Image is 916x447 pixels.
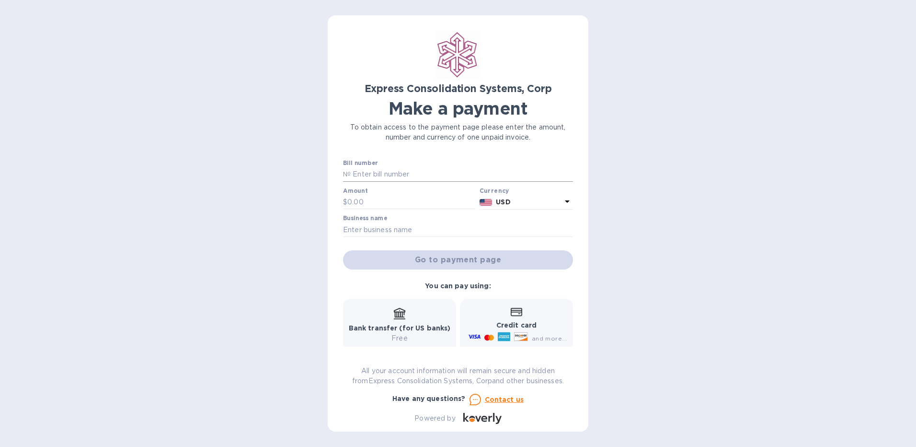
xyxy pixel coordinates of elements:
[347,195,476,210] input: 0.00
[425,282,491,290] b: You can pay using:
[365,82,552,94] b: Express Consolidation Systems, Corp
[480,199,492,206] img: USD
[392,395,466,402] b: Have any questions?
[349,324,451,332] b: Bank transfer (for US banks)
[343,188,367,194] label: Amount
[485,396,524,403] u: Contact us
[343,223,573,237] input: Enter business name
[343,98,573,118] h1: Make a payment
[343,122,573,142] p: To obtain access to the payment page please enter the amount, number and currency of one unpaid i...
[532,335,567,342] span: and more...
[480,187,509,194] b: Currency
[343,161,378,166] label: Bill number
[414,413,455,423] p: Powered by
[496,321,537,329] b: Credit card
[351,167,573,182] input: Enter bill number
[343,366,573,386] p: All your account information will remain secure and hidden from Express Consolidation Systems, Co...
[343,197,347,207] p: $
[496,198,510,206] b: USD
[343,169,351,179] p: №
[349,333,451,343] p: Free
[343,216,387,222] label: Business name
